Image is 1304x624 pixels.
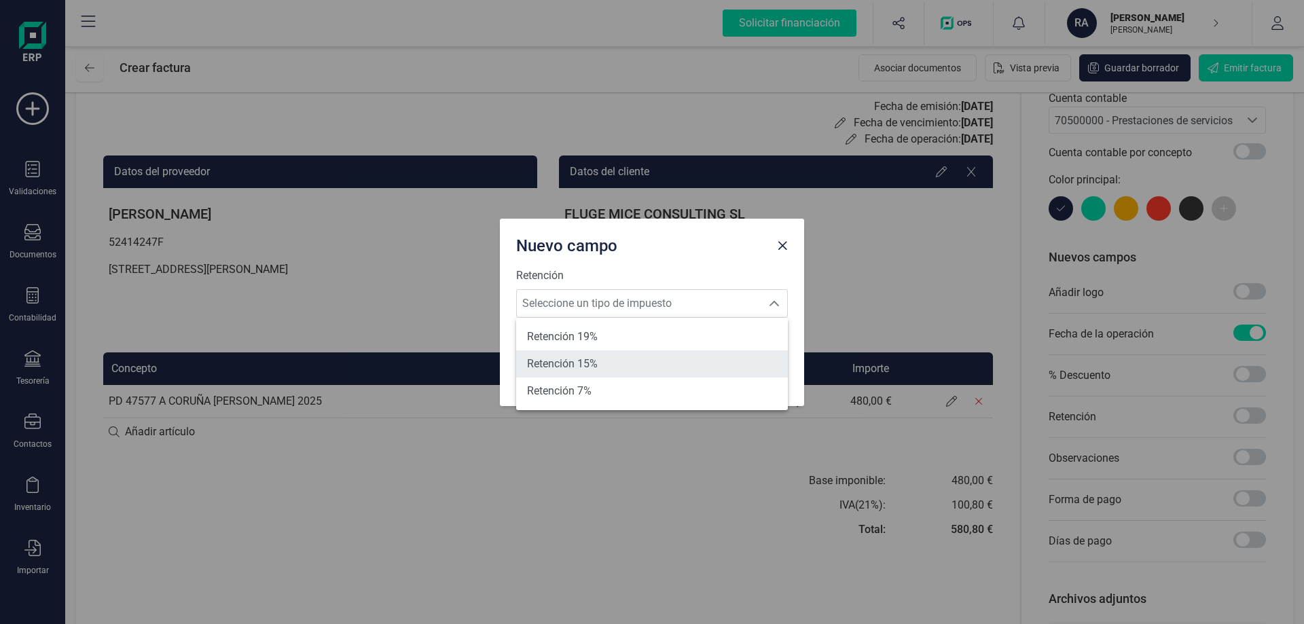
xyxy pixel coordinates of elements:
li: Retención 19% [516,323,788,350]
li: Retención 15% [516,350,788,378]
span: Retención 7% [527,383,592,399]
span: Retención 15% [527,356,598,372]
button: Close [772,235,793,257]
div: Nuevo campo [511,230,772,257]
span: Retención 19% [527,329,598,345]
li: Retención 7% [516,378,788,405]
label: Retención [516,268,564,284]
span: Seleccione un tipo de impuesto [517,290,761,317]
div: Seleccione un tipo de impuesto [761,290,787,317]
